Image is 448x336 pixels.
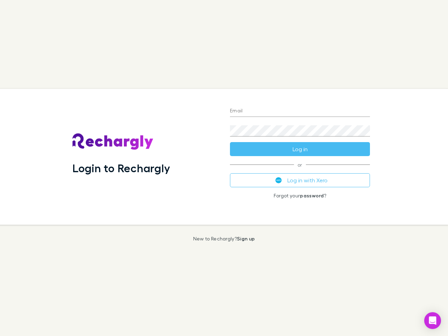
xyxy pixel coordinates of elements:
a: password [300,192,324,198]
div: Open Intercom Messenger [424,312,441,329]
span: or [230,164,370,165]
p: Forgot your ? [230,193,370,198]
img: Xero's logo [275,177,282,183]
img: Rechargly's Logo [72,133,154,150]
button: Log in with Xero [230,173,370,187]
a: Sign up [237,236,255,241]
button: Log in [230,142,370,156]
h1: Login to Rechargly [72,161,170,175]
p: New to Rechargly? [193,236,255,241]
